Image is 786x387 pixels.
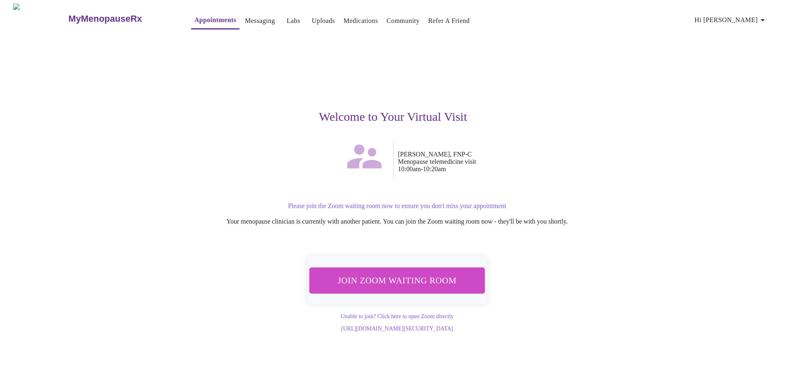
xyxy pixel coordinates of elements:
button: Uploads [309,13,339,29]
button: Refer a Friend [425,13,473,29]
button: Join Zoom Waiting Room [309,267,485,293]
button: Hi [PERSON_NAME] [691,12,771,28]
p: Please join the Zoom waiting room now to ensure you don't miss your appointment [149,202,645,210]
button: Appointments [191,12,239,29]
button: Labs [280,13,307,29]
a: Unable to join? Click here to open Zoom directly [341,313,454,319]
h3: Welcome to Your Virtual Visit [141,110,645,124]
h3: MyMenopauseRx [68,14,142,24]
span: Join Zoom Waiting Room [320,273,474,288]
button: Messaging [242,13,278,29]
a: Messaging [245,15,275,27]
a: Labs [287,15,300,27]
a: [URL][DOMAIN_NAME][SECURITY_DATA] [341,326,453,332]
p: Your menopause clinician is currently with another patient. You can join the Zoom waiting room no... [149,218,645,225]
a: Refer a Friend [428,15,470,27]
a: MyMenopauseRx [68,5,175,33]
a: Community [386,15,420,27]
img: MyMenopauseRx Logo [13,3,68,34]
button: Community [383,13,423,29]
a: Appointments [194,14,236,26]
p: [PERSON_NAME], FNP-C Menopause telemedicine visit 10:00am - 10:20am [398,151,645,173]
button: Medications [340,13,381,29]
a: Uploads [312,15,335,27]
a: Medications [343,15,378,27]
span: Hi [PERSON_NAME] [695,14,768,26]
